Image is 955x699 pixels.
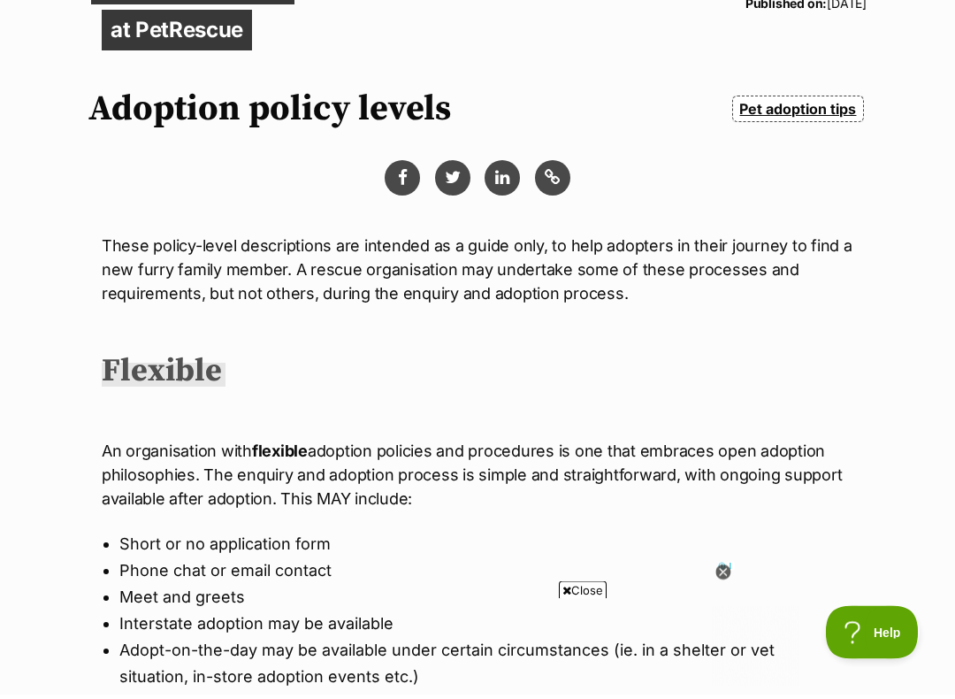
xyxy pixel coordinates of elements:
li: Meet and greets [119,589,836,616]
a: Share via Linkedin [485,165,520,201]
iframe: Advertisement [156,611,799,690]
iframe: Help Scout Beacon - Open [826,611,920,664]
p: at PetRescue [102,15,252,56]
a: Share via Twitter [435,165,470,201]
li: Interstate adoption may be available [119,616,836,642]
a: Pet adoption tips [732,101,864,127]
button: Share via facebook [385,165,420,201]
strong: flexible [252,447,308,465]
button: Copy link [535,165,570,201]
strong: Published on: [745,1,827,16]
h1: Adoption policy levels [88,94,451,134]
li: Adopt-on-the-day may be available under certain circumstances (ie. in a shelter or vet situation,... [119,642,836,695]
p: These policy-level descriptions are intended as a guide only, to help adopters in their journey t... [102,239,853,311]
p: An organisation with adoption policies and procedures is one that embraces open adoption philosop... [102,444,853,516]
li: Short or no application form [119,536,836,563]
h2: Flexible [102,357,225,396]
li: Phone chat or email contact [119,563,836,589]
